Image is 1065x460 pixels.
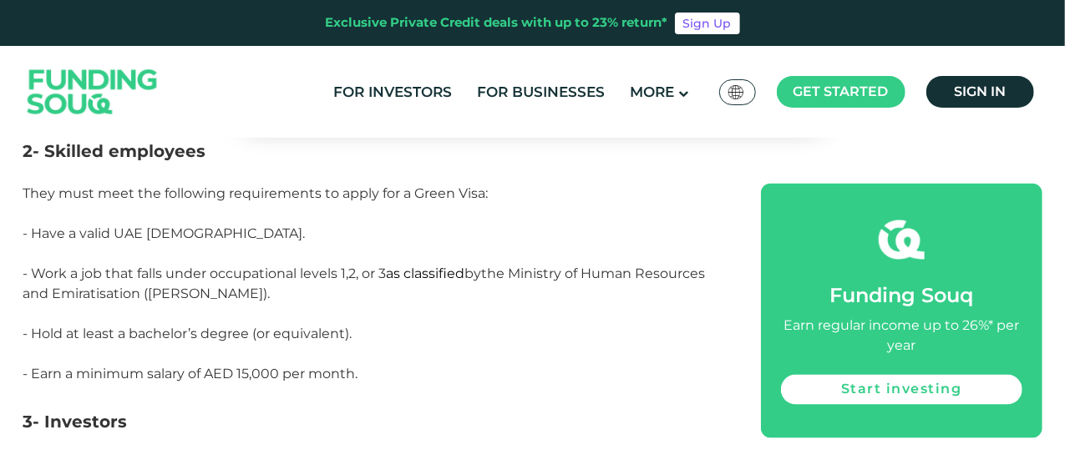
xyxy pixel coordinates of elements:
[829,284,973,308] span: Funding Souq
[23,265,706,301] span: - Work a job that falls under occupational levels 1,2, or 3 by
[23,326,352,341] span: - Hold at least a bachelor’s degree (or equivalent).
[781,316,1022,356] div: Earn regular income up to 26%* per year
[23,141,206,161] span: 2- Skilled employees
[11,50,175,134] img: Logo
[728,85,743,99] img: SA Flag
[23,225,306,241] span: - Have a valid UAE [DEMOGRAPHIC_DATA].
[781,375,1022,405] a: Start investing
[473,78,609,106] a: For Businesses
[675,13,740,34] a: Sign Up
[926,76,1034,108] a: Sign in
[879,217,925,263] img: fsicon
[326,13,668,33] div: Exclusive Private Credit deals with up to 23% return*
[954,83,1006,99] span: Sign in
[23,185,489,201] span: They must meet the following requirements to apply for a Green Visa:
[23,412,128,432] span: 3- Investors
[794,83,889,99] span: Get started
[630,83,674,100] span: More
[387,265,465,281] span: as classified
[329,78,456,106] a: For Investors
[23,366,358,382] span: - Earn a minimum salary of AED 15,000 per month.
